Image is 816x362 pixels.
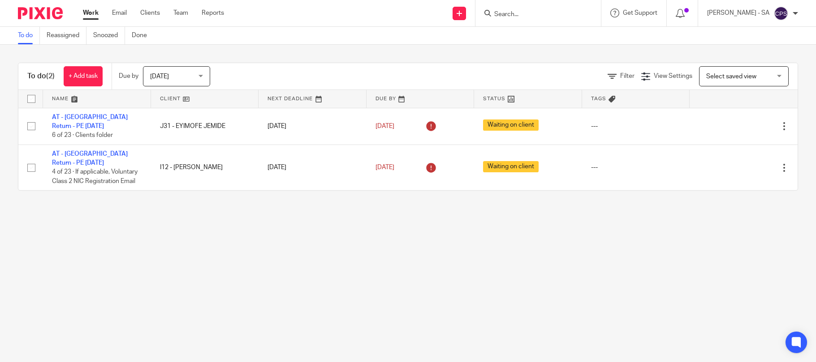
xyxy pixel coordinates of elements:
div: --- [591,163,681,172]
span: Waiting on client [483,161,539,172]
h1: To do [27,72,55,81]
input: Search [493,11,574,19]
td: I12 - [PERSON_NAME] [151,145,259,190]
span: (2) [46,72,55,80]
img: svg%3E [774,6,788,21]
a: Snoozed [93,27,125,44]
span: [DATE] [376,164,394,170]
span: Tags [591,96,606,101]
span: 6 of 23 · Clients folder [52,132,113,138]
p: Due by [119,72,138,81]
div: --- [591,122,681,131]
img: Pixie [18,7,63,19]
a: Email [112,9,127,17]
td: [DATE] [259,145,367,190]
a: Done [132,27,154,44]
a: AT - [GEOGRAPHIC_DATA] Return - PE [DATE] [52,151,128,166]
a: To do [18,27,40,44]
span: 4 of 23 · If applicable, Voluntary Class 2 NIC Registration Email [52,169,138,185]
span: [DATE] [150,73,169,80]
span: Filter [620,73,635,79]
a: Clients [140,9,160,17]
a: Team [173,9,188,17]
td: [DATE] [259,108,367,145]
p: [PERSON_NAME] - SA [707,9,769,17]
a: Work [83,9,99,17]
span: Waiting on client [483,119,539,131]
a: + Add task [64,66,103,86]
span: Get Support [623,10,657,16]
span: [DATE] [376,123,394,129]
td: J31 - EYIMOFE JEMIDE [151,108,259,145]
a: Reassigned [47,27,86,44]
span: View Settings [654,73,692,79]
a: Reports [202,9,224,17]
span: Select saved view [706,73,756,80]
a: AT - [GEOGRAPHIC_DATA] Return - PE [DATE] [52,114,128,129]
